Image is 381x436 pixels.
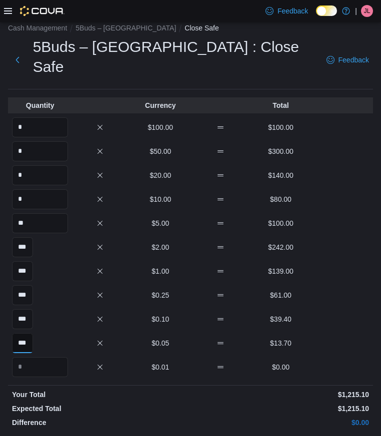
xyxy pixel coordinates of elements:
input: Quantity [12,309,33,329]
p: $0.00 [252,362,308,372]
p: $0.00 [192,418,369,428]
p: $100.00 [132,122,188,132]
input: Quantity [12,261,33,281]
img: Cova [20,6,64,16]
p: $0.05 [132,338,188,348]
p: $139.00 [252,266,308,276]
span: JL [364,5,370,17]
span: Feedback [277,6,308,16]
button: Cash Management [8,24,67,32]
p: $0.01 [132,362,188,372]
p: $39.40 [252,314,308,324]
p: $50.00 [132,146,188,156]
p: $242.00 [252,242,308,252]
p: $5.00 [132,218,188,228]
p: $20.00 [132,170,188,180]
p: $13.70 [252,338,308,348]
p: $100.00 [252,218,308,228]
input: Quantity [12,189,68,209]
p: $300.00 [252,146,308,156]
input: Quantity [12,165,68,185]
input: Quantity [12,357,68,377]
input: Quantity [12,213,68,233]
p: $140.00 [252,170,308,180]
p: $0.25 [132,290,188,300]
h1: 5Buds – [GEOGRAPHIC_DATA] : Close Safe [33,37,316,77]
input: Quantity [12,333,33,353]
p: $1.00 [132,266,188,276]
p: $1,215.10 [192,390,369,400]
p: $100.00 [252,122,308,132]
p: Expected Total [12,404,188,414]
input: Quantity [12,141,68,161]
a: Feedback [322,50,373,70]
div: Jesse Lemky [361,5,373,17]
input: Quantity [12,237,33,257]
p: Total [252,100,308,110]
p: $61.00 [252,290,308,300]
p: Currency [132,100,188,110]
button: Close Safe [184,24,218,32]
nav: An example of EuiBreadcrumbs [8,23,373,35]
p: $1,215.10 [192,404,369,414]
p: $2.00 [132,242,188,252]
input: Quantity [12,285,33,305]
p: $80.00 [252,194,308,204]
p: Quantity [12,100,68,110]
p: | [355,5,357,17]
span: Feedback [338,55,369,65]
button: Next [8,50,27,70]
input: Dark Mode [316,5,337,16]
a: Feedback [261,1,312,21]
p: $10.00 [132,194,188,204]
p: $0.10 [132,314,188,324]
input: Quantity [12,117,68,137]
button: 5Buds – [GEOGRAPHIC_DATA] [75,24,176,32]
p: Difference [12,418,188,428]
p: Your Total [12,390,188,400]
